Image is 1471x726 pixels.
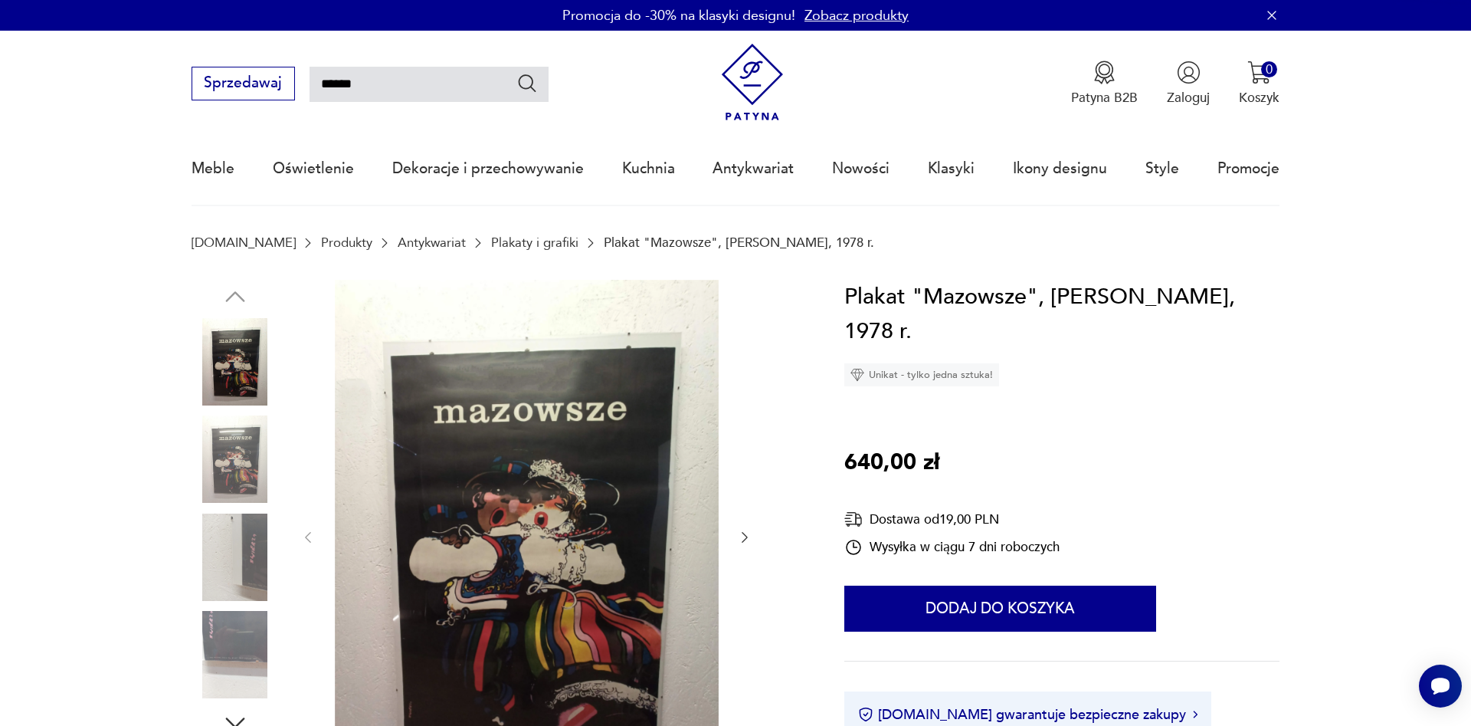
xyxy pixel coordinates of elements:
[1217,133,1279,204] a: Promocje
[858,705,1197,724] button: [DOMAIN_NAME] gwarantuje bezpieczne zakupy
[192,67,295,100] button: Sprzedawaj
[1093,61,1116,84] img: Ikona medalu
[562,6,795,25] p: Promocja do -30% na klasyki designu!
[1419,665,1462,708] iframe: Smartsupp widget button
[713,133,794,204] a: Antykwariat
[192,78,295,90] a: Sprzedawaj
[1167,61,1210,107] button: Zaloguj
[844,280,1279,350] h1: Plakat "Mazowsze", [PERSON_NAME], 1978 r.
[850,368,864,382] img: Ikona diamentu
[192,133,234,204] a: Meble
[622,133,675,204] a: Kuchnia
[392,133,584,204] a: Dekoracje i przechowywanie
[192,318,279,406] img: Zdjęcie produktu Plakat "Mazowsze", Waldemar Świerzy, 1978 r.
[844,510,863,529] img: Ikona dostawy
[1145,133,1179,204] a: Style
[192,416,279,503] img: Zdjęcie produktu Plakat "Mazowsze", Waldemar Świerzy, 1978 r.
[844,363,999,386] div: Unikat - tylko jedna sztuka!
[844,445,939,481] p: 640,00 zł
[1261,61,1277,77] div: 0
[604,235,874,250] p: Plakat "Mazowsze", [PERSON_NAME], 1978 r.
[844,538,1060,557] div: Wysyłka w ciągu 7 dni roboczych
[192,235,296,250] a: [DOMAIN_NAME]
[1247,61,1271,84] img: Ikona koszyka
[844,510,1060,529] div: Dostawa od 19,00 PLN
[398,235,466,250] a: Antykwariat
[928,133,975,204] a: Klasyki
[516,72,539,94] button: Szukaj
[832,133,889,204] a: Nowości
[1193,711,1197,718] img: Ikona strzałki w prawo
[1167,89,1210,107] p: Zaloguj
[321,235,372,250] a: Produkty
[1239,89,1279,107] p: Koszyk
[1013,133,1107,204] a: Ikony designu
[844,586,1156,632] button: Dodaj do koszyka
[1071,89,1138,107] p: Patyna B2B
[192,514,279,601] img: Zdjęcie produktu Plakat "Mazowsze", Waldemar Świerzy, 1978 r.
[714,44,791,121] img: Patyna - sklep z meblami i dekoracjami vintage
[192,611,279,698] img: Zdjęcie produktu Plakat "Mazowsze", Waldemar Świerzy, 1978 r.
[858,707,873,722] img: Ikona certyfikatu
[273,133,354,204] a: Oświetlenie
[804,6,909,25] a: Zobacz produkty
[491,235,578,250] a: Plakaty i grafiki
[1071,61,1138,107] a: Ikona medaluPatyna B2B
[1239,61,1279,107] button: 0Koszyk
[1071,61,1138,107] button: Patyna B2B
[1177,61,1201,84] img: Ikonka użytkownika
